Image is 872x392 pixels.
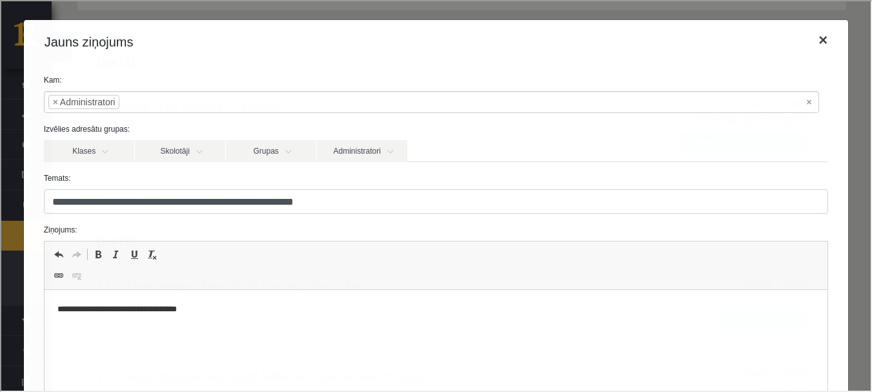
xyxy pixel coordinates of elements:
[124,245,142,262] a: Pasvītrojums (vadīšanas taustiņš+U)
[807,21,837,57] button: ×
[142,245,160,262] a: Noņemt stilus
[33,122,837,134] label: Izvēlies adresātu grupas:
[48,245,66,262] a: Atcelt (vadīšanas taustiņš+Z)
[106,245,124,262] a: Slīpraksts (vadīšanas taustiņš+I)
[33,223,837,234] label: Ziņojums:
[47,94,119,108] li: Administratori
[52,94,57,107] span: ×
[43,31,132,50] h4: Jauns ziņojums
[33,73,837,85] label: Kam:
[43,139,133,161] a: Klases
[48,266,66,283] a: Saite (vadīšanas taustiņš+K)
[316,139,406,161] a: Administratori
[134,139,224,161] a: Skolotāji
[805,94,810,107] span: Noņemt visus vienumus
[225,139,315,161] a: Grupas
[66,245,85,262] a: Atkārtot (vadīšanas taustiņš+Y)
[88,245,106,262] a: Treknraksts (vadīšanas taustiņš+B)
[33,171,837,183] label: Temats:
[66,266,85,283] a: Atsaistīt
